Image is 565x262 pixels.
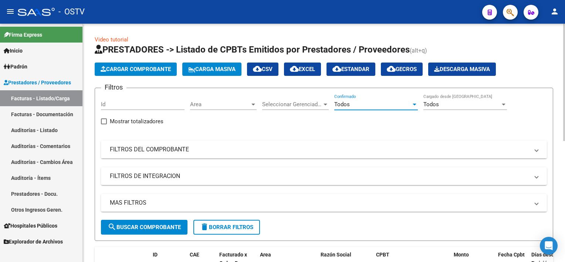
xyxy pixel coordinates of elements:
[4,78,71,87] span: Prestadores / Proveedores
[108,224,181,231] span: Buscar Comprobante
[101,220,187,235] button: Buscar Comprobante
[253,64,262,73] mat-icon: cloud_download
[454,252,469,258] span: Monto
[110,172,529,180] mat-panel-title: FILTROS DE INTEGRACION
[260,252,271,258] span: Area
[327,63,375,76] button: Estandar
[434,66,490,73] span: Descarga Masiva
[101,141,547,158] mat-expansion-panel-header: FILTROS DEL COMPROBANTE
[247,63,278,76] button: CSV
[108,222,116,231] mat-icon: search
[110,199,529,207] mat-panel-title: MAS FILTROS
[290,66,315,73] span: EXCEL
[200,224,253,231] span: Borrar Filtros
[428,63,496,76] app-download-masive: Descarga masiva de comprobantes (adjuntos)
[334,101,350,108] span: Todos
[101,167,547,185] mat-expansion-panel-header: FILTROS DE INTEGRACION
[410,47,427,54] span: (alt+q)
[110,145,529,154] mat-panel-title: FILTROS DEL COMPROBANTE
[6,7,15,16] mat-icon: menu
[95,44,410,55] span: PRESTADORES -> Listado de CPBTs Emitidos por Prestadores / Proveedores
[332,64,341,73] mat-icon: cloud_download
[428,63,496,76] button: Descarga Masiva
[284,63,321,76] button: EXCEL
[4,63,27,71] span: Padrón
[95,36,128,43] a: Video tutorial
[101,66,171,73] span: Cargar Comprobante
[101,82,126,93] h3: Filtros
[262,101,322,108] span: Seleccionar Gerenciador
[190,252,199,258] span: CAE
[101,194,547,212] mat-expansion-panel-header: MAS FILTROS
[190,101,250,108] span: Area
[550,7,559,16] mat-icon: person
[387,64,396,73] mat-icon: cloud_download
[376,252,389,258] span: CPBT
[387,66,417,73] span: Gecros
[321,252,351,258] span: Razón Social
[4,31,42,39] span: Firma Express
[95,63,177,76] button: Cargar Comprobante
[200,222,209,231] mat-icon: delete
[332,66,369,73] span: Estandar
[4,47,23,55] span: Inicio
[498,252,525,258] span: Fecha Cpbt
[540,237,558,255] div: Open Intercom Messenger
[423,101,439,108] span: Todos
[381,63,423,76] button: Gecros
[4,238,63,246] span: Explorador de Archivos
[188,66,236,73] span: Carga Masiva
[4,222,57,230] span: Hospitales Públicos
[253,66,273,73] span: CSV
[153,252,158,258] span: ID
[182,63,241,76] button: Carga Masiva
[58,4,85,20] span: - OSTV
[110,117,163,126] span: Mostrar totalizadores
[290,64,299,73] mat-icon: cloud_download
[193,220,260,235] button: Borrar Filtros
